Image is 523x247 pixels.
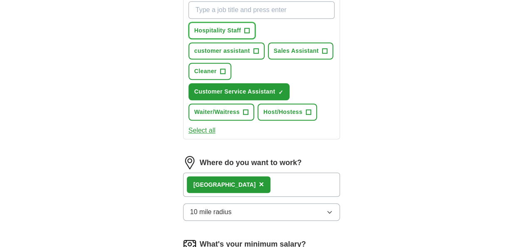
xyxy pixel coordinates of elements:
[194,47,250,55] span: customer assistant
[193,180,256,189] div: [GEOGRAPHIC_DATA]
[274,47,319,55] span: Sales Assistant
[188,1,335,19] input: Type a job title and press enter
[263,108,302,116] span: Host/Hostess
[188,42,265,59] button: customer assistant
[194,108,240,116] span: Waiter/Waitress
[194,87,275,96] span: Customer Service Assistant
[194,67,217,76] span: Cleaner
[200,157,302,168] label: Where do you want to work?
[188,126,216,136] button: Select all
[188,22,256,39] button: Hospitality Staff
[188,63,231,80] button: Cleaner
[259,178,264,191] button: ×
[268,42,333,59] button: Sales Assistant
[278,89,283,96] span: ✓
[190,207,232,217] span: 10 mile radius
[258,104,317,121] button: Host/Hostess
[194,26,241,35] span: Hospitality Staff
[259,180,264,189] span: ×
[188,104,254,121] button: Waiter/Waitress
[188,83,290,100] button: Customer Service Assistant✓
[183,203,340,221] button: 10 mile radius
[183,156,196,169] img: location.png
